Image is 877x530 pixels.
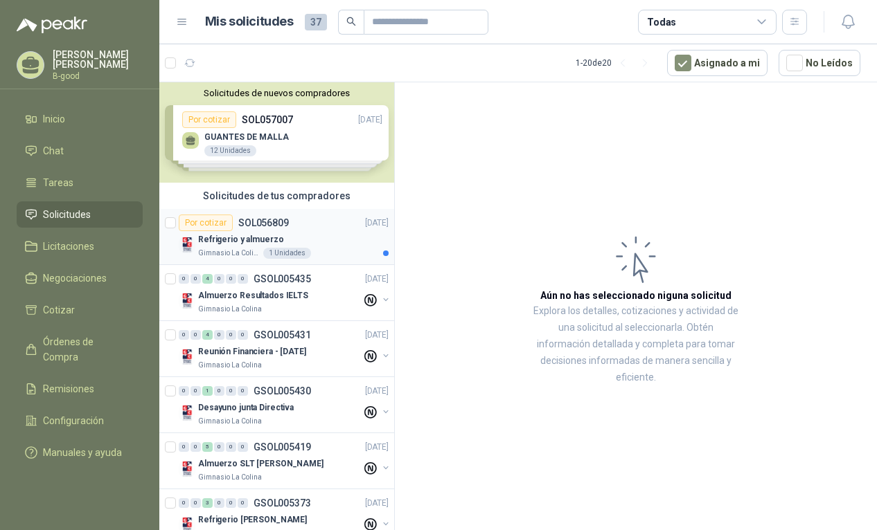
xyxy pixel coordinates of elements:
div: 0 [191,330,201,340]
div: 0 [238,274,248,284]
div: 1 Unidades [263,248,311,259]
a: Remisiones [17,376,143,402]
a: Manuales y ayuda [17,439,143,466]
span: Cotizar [43,302,75,318]
p: [PERSON_NAME] [PERSON_NAME] [53,50,143,69]
p: Almuerzo Resultados IELTS [198,289,308,302]
h3: Aún no has seleccionado niguna solicitud [540,288,732,303]
div: 0 [214,498,224,508]
div: 0 [226,330,236,340]
div: 0 [238,442,248,452]
p: GSOL005430 [254,386,311,396]
div: 0 [179,386,189,396]
p: Refrigerio [PERSON_NAME] [198,513,307,527]
div: 0 [191,498,201,508]
img: Logo peakr [17,17,87,33]
div: 0 [226,386,236,396]
p: SOL056809 [238,218,289,228]
a: Tareas [17,170,143,196]
a: 0 0 1 0 0 0 GSOL005430[DATE] Company LogoDesayuno junta DirectivaGimnasio La Colina [179,383,391,427]
p: GSOL005431 [254,330,311,340]
p: Refrigerio y almuerzo [198,233,283,246]
span: Solicitudes [43,207,91,222]
div: 0 [238,386,248,396]
a: Cotizar [17,297,143,323]
span: Configuración [43,413,104,428]
div: Todas [647,15,676,30]
div: 0 [238,498,248,508]
span: search [346,17,356,26]
p: Desayuno junta Directiva [198,401,294,414]
a: Licitaciones [17,233,143,259]
a: Negociaciones [17,265,143,291]
div: 0 [179,442,189,452]
div: 0 [226,274,236,284]
div: 0 [179,274,189,284]
span: Manuales y ayuda [43,445,122,460]
h1: Mis solicitudes [205,12,294,32]
div: 0 [191,274,201,284]
p: GSOL005435 [254,274,311,284]
div: 0 [214,274,224,284]
p: [DATE] [365,329,389,342]
button: Solicitudes de nuevos compradores [165,88,389,98]
div: 5 [202,442,213,452]
p: Gimnasio La Colina [198,304,262,315]
div: 0 [226,498,236,508]
p: Gimnasio La Colina [198,360,262,371]
div: 0 [214,386,224,396]
a: 0 0 4 0 0 0 GSOL005431[DATE] Company LogoReunión Financiera - [DATE]Gimnasio La Colina [179,327,391,371]
div: 4 [202,274,213,284]
div: 4 [202,330,213,340]
span: Licitaciones [43,239,94,254]
div: 3 [202,498,213,508]
div: 0 [191,386,201,396]
div: 0 [238,330,248,340]
a: Por cotizarSOL056809[DATE] Company LogoRefrigerio y almuerzoGimnasio La Colina1 Unidades [159,209,394,265]
a: Solicitudes [17,201,143,228]
button: No Leídos [779,50,860,76]
div: 0 [179,498,189,508]
span: Tareas [43,175,73,190]
img: Company Logo [179,237,195,253]
span: Remisiones [43,381,94,396]
p: [DATE] [365,385,389,398]
a: 0 0 5 0 0 0 GSOL005419[DATE] Company LogoAlmuerzo SLT [PERSON_NAME]Gimnasio La Colina [179,439,391,483]
img: Company Logo [179,293,195,309]
div: 0 [214,442,224,452]
span: Negociaciones [43,271,107,286]
p: GSOL005373 [254,498,311,508]
p: [DATE] [365,273,389,286]
span: Inicio [43,111,65,127]
a: Inicio [17,106,143,132]
span: Chat [43,143,64,158]
p: GSOL005419 [254,442,311,452]
p: Gimnasio La Colina [198,472,262,483]
div: 0 [226,442,236,452]
p: Almuerzo SLT [PERSON_NAME] [198,457,324,470]
button: Asignado a mi [667,50,768,76]
div: Por cotizar [179,214,233,231]
p: [DATE] [365,217,389,230]
p: [DATE] [365,497,389,510]
img: Company Logo [179,349,195,365]
p: Gimnasio La Colina [198,416,262,427]
p: Gimnasio La Colina [198,248,260,259]
div: 1 - 20 de 20 [576,52,656,74]
p: Reunión Financiera - [DATE] [198,345,306,358]
div: 0 [214,330,224,340]
p: B-good [53,72,143,80]
span: Órdenes de Compra [43,334,130,365]
img: Company Logo [179,461,195,477]
div: Solicitudes de tus compradores [159,183,394,209]
a: Chat [17,138,143,164]
div: 1 [202,386,213,396]
a: 0 0 4 0 0 0 GSOL005435[DATE] Company LogoAlmuerzo Resultados IELTSGimnasio La Colina [179,271,391,315]
span: 37 [305,14,327,30]
div: 0 [179,330,189,340]
img: Company Logo [179,405,195,421]
div: 0 [191,442,201,452]
div: Solicitudes de nuevos compradoresPor cotizarSOL057007[DATE] GUANTES DE MALLA12 UnidadesPor cotiza... [159,82,394,183]
p: Explora los detalles, cotizaciones y actividad de una solicitud al seleccionarla. Obtén informaci... [533,303,738,386]
a: Órdenes de Compra [17,329,143,370]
